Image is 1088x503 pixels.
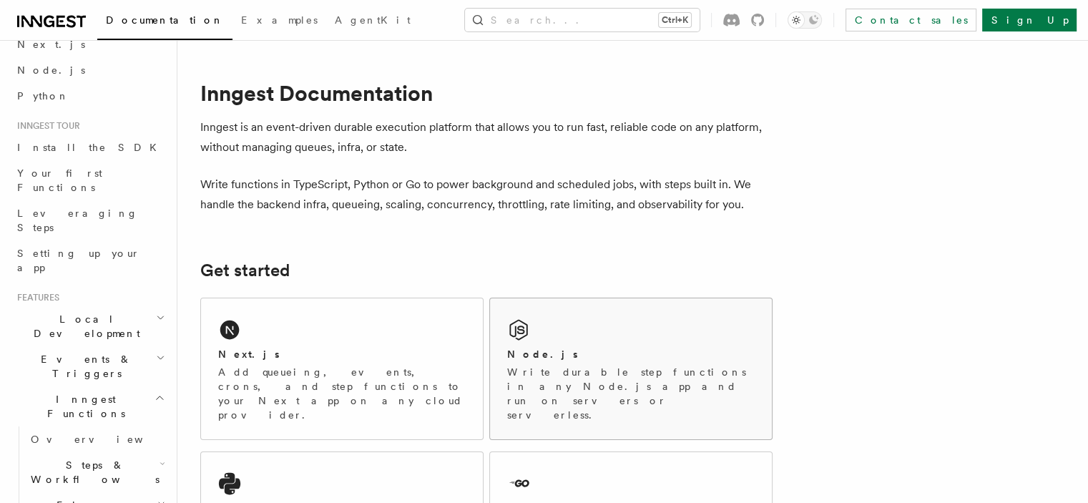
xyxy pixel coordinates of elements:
[11,135,168,160] a: Install the SDK
[232,4,326,39] a: Examples
[11,200,168,240] a: Leveraging Steps
[465,9,700,31] button: Search...Ctrl+K
[31,434,178,445] span: Overview
[507,365,755,422] p: Write durable step functions in any Node.js app and run on servers or serverless.
[11,386,168,426] button: Inngest Functions
[17,142,165,153] span: Install the SDK
[11,306,168,346] button: Local Development
[17,39,85,50] span: Next.js
[200,117,773,157] p: Inngest is an event-driven durable execution platform that allows you to run fast, reliable code ...
[11,240,168,280] a: Setting up your app
[11,352,156,381] span: Events & Triggers
[97,4,232,40] a: Documentation
[11,120,80,132] span: Inngest tour
[25,426,168,452] a: Overview
[218,365,466,422] p: Add queueing, events, crons, and step functions to your Next app on any cloud provider.
[788,11,822,29] button: Toggle dark mode
[17,167,102,193] span: Your first Functions
[11,312,156,341] span: Local Development
[200,80,773,106] h1: Inngest Documentation
[17,64,85,76] span: Node.js
[489,298,773,440] a: Node.jsWrite durable step functions in any Node.js app and run on servers or serverless.
[11,83,168,109] a: Python
[11,392,155,421] span: Inngest Functions
[25,452,168,492] button: Steps & Workflows
[200,298,484,440] a: Next.jsAdd queueing, events, crons, and step functions to your Next app on any cloud provider.
[17,90,69,102] span: Python
[659,13,691,27] kbd: Ctrl+K
[200,260,290,280] a: Get started
[846,9,976,31] a: Contact sales
[11,160,168,200] a: Your first Functions
[11,57,168,83] a: Node.js
[335,14,411,26] span: AgentKit
[982,9,1077,31] a: Sign Up
[17,248,140,273] span: Setting up your app
[241,14,318,26] span: Examples
[11,346,168,386] button: Events & Triggers
[200,175,773,215] p: Write functions in TypeScript, Python or Go to power background and scheduled jobs, with steps bu...
[11,292,59,303] span: Features
[326,4,419,39] a: AgentKit
[17,207,138,233] span: Leveraging Steps
[106,14,224,26] span: Documentation
[507,347,578,361] h2: Node.js
[25,458,160,487] span: Steps & Workflows
[218,347,280,361] h2: Next.js
[11,31,168,57] a: Next.js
